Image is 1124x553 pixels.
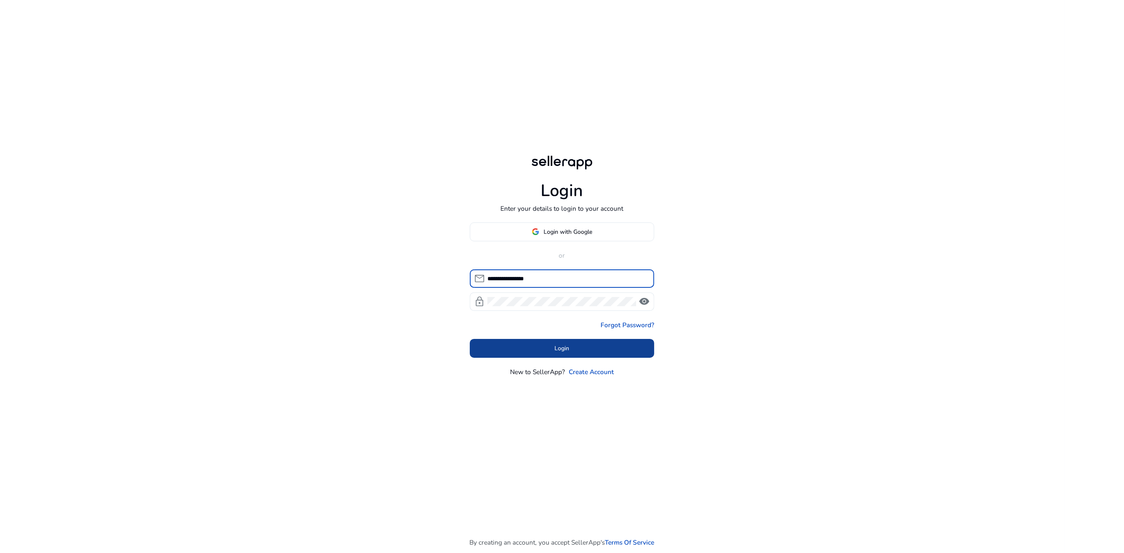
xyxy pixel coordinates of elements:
[569,367,614,377] a: Create Account
[510,367,565,377] p: New to SellerApp?
[470,222,654,241] button: Login with Google
[474,273,485,284] span: mail
[474,296,485,307] span: lock
[601,320,654,330] a: Forgot Password?
[555,344,570,353] span: Login
[544,227,592,236] span: Login with Google
[501,204,624,213] p: Enter your details to login to your account
[532,228,539,235] img: google-logo.svg
[470,339,654,358] button: Login
[605,537,655,547] a: Terms Of Service
[470,251,654,260] p: or
[639,296,650,307] span: visibility
[541,181,583,201] h1: Login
